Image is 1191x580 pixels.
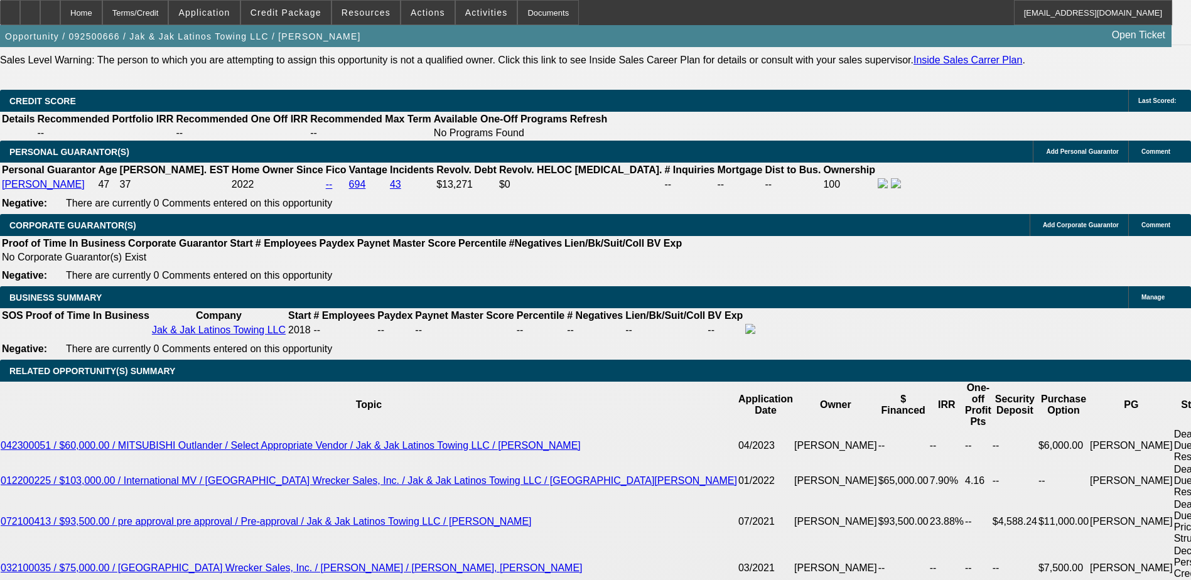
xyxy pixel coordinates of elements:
td: 4.16 [964,463,992,498]
b: Company [196,310,242,321]
a: Inside Sales Carrer Plan [913,55,1022,65]
th: Details [1,113,35,126]
td: 47 [97,178,117,191]
span: Add Corporate Guarantor [1043,222,1119,228]
b: Negative: [2,198,47,208]
b: Incidents [390,164,434,175]
a: 042300051 / $60,000.00 / MITSUBISHI Outlander / Select Appropriate Vendor / Jak & Jak Latinos Tow... [1,440,581,451]
b: Lien/Bk/Suit/Coll [625,310,705,321]
b: Age [98,164,117,175]
span: PERSONAL GUARANTOR(S) [9,147,129,157]
b: Lien/Bk/Suit/Coll [564,238,644,249]
button: Resources [332,1,400,24]
span: CREDIT SCORE [9,96,76,106]
b: Start [288,310,311,321]
th: Owner [794,382,878,428]
img: facebook-icon.png [878,178,888,188]
span: Application [178,8,230,18]
a: 694 [349,179,366,190]
b: Paydex [320,238,355,249]
td: $4,588.24 [992,498,1038,545]
span: 2022 [232,179,254,190]
td: 7.90% [929,463,964,498]
td: -- [992,463,1038,498]
span: There are currently 0 Comments entered on this opportunity [66,270,332,281]
b: Start [230,238,252,249]
th: Purchase Option [1038,382,1089,428]
b: Revolv. HELOC [MEDICAL_DATA]. [499,164,662,175]
td: -- [964,498,992,545]
th: Recommended Portfolio IRR [36,113,174,126]
b: # Employees [313,310,375,321]
b: Paynet Master Score [415,310,514,321]
a: -- [326,179,333,190]
td: 37 [119,178,230,191]
td: [PERSON_NAME] [1089,463,1173,498]
button: Credit Package [241,1,331,24]
b: # Negatives [567,310,623,321]
span: Resources [342,8,391,18]
div: -- [517,325,564,336]
td: -- [707,323,743,337]
td: -- [175,127,308,139]
td: No Programs Found [433,127,568,139]
td: [PERSON_NAME] [1089,498,1173,545]
span: RELATED OPPORTUNITY(S) SUMMARY [9,366,175,376]
b: # Inquiries [664,164,714,175]
a: 43 [390,179,401,190]
img: linkedin-icon.png [891,178,901,188]
button: Application [169,1,239,24]
td: 01/2022 [738,463,794,498]
span: Activities [465,8,508,18]
span: Opportunity / 092500666 / Jak & Jak Latinos Towing LLC / [PERSON_NAME] [5,31,361,41]
th: $ Financed [878,382,929,428]
span: Credit Package [251,8,321,18]
td: $13,271 [436,178,497,191]
td: [PERSON_NAME] [794,428,878,463]
td: 04/2023 [738,428,794,463]
span: -- [313,325,320,335]
div: -- [567,325,623,336]
th: One-off Profit Pts [964,382,992,428]
b: Fico [326,164,347,175]
span: There are currently 0 Comments entered on this opportunity [66,343,332,354]
span: Actions [411,8,445,18]
b: #Negatives [509,238,563,249]
b: Paydex [377,310,412,321]
span: BUSINESS SUMMARY [9,293,102,303]
td: -- [765,178,822,191]
a: Jak & Jak Latinos Towing LLC [152,325,286,335]
th: Available One-Off Programs [433,113,568,126]
span: There are currently 0 Comments entered on this opportunity [66,198,332,208]
td: -- [929,428,964,463]
div: -- [415,325,514,336]
a: 032100035 / $75,000.00 / [GEOGRAPHIC_DATA] Wrecker Sales, Inc. / [PERSON_NAME] / [PERSON_NAME], [... [1,562,583,573]
td: -- [625,323,706,337]
span: Manage [1141,294,1165,301]
td: -- [992,428,1038,463]
b: Percentile [458,238,506,249]
th: Recommended Max Term [310,113,432,126]
img: facebook-icon.png [745,324,755,334]
th: Security Deposit [992,382,1038,428]
a: [PERSON_NAME] [2,179,85,190]
b: Paynet Master Score [357,238,456,249]
td: -- [36,127,174,139]
td: 100 [822,178,876,191]
th: IRR [929,382,964,428]
td: 23.88% [929,498,964,545]
span: Last Scored: [1138,97,1177,104]
td: $0 [498,178,663,191]
button: Activities [456,1,517,24]
td: 2018 [288,323,311,337]
td: [PERSON_NAME] [1089,428,1173,463]
th: SOS [1,309,24,322]
span: Comment [1141,148,1170,155]
span: CORPORATE GUARANTOR(S) [9,220,136,230]
td: $65,000.00 [878,463,929,498]
b: Vantage [349,164,387,175]
th: Refresh [569,113,608,126]
b: Percentile [517,310,564,321]
a: 072100413 / $93,500.00 / pre approval pre approval / Pre-approval / Jak & Jak Latinos Towing LLC ... [1,516,532,527]
b: Revolv. Debt [436,164,497,175]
